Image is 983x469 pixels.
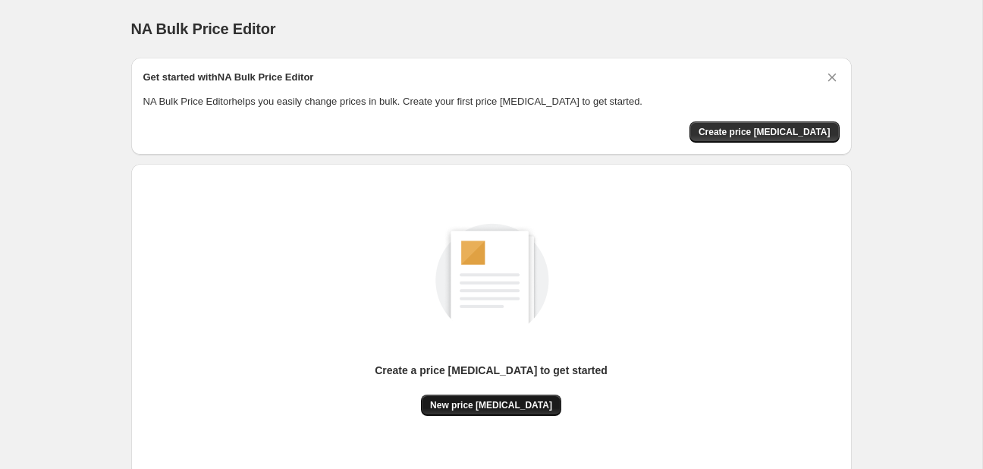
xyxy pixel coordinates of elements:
[375,363,608,378] p: Create a price [MEDICAL_DATA] to get started
[421,395,561,416] button: New price [MEDICAL_DATA]
[131,20,276,37] span: NA Bulk Price Editor
[143,94,840,109] p: NA Bulk Price Editor helps you easily change prices in bulk. Create your first price [MEDICAL_DAT...
[824,70,840,85] button: Dismiss card
[143,70,314,85] h2: Get started with NA Bulk Price Editor
[699,126,831,138] span: Create price [MEDICAL_DATA]
[689,121,840,143] button: Create price change job
[430,399,552,411] span: New price [MEDICAL_DATA]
